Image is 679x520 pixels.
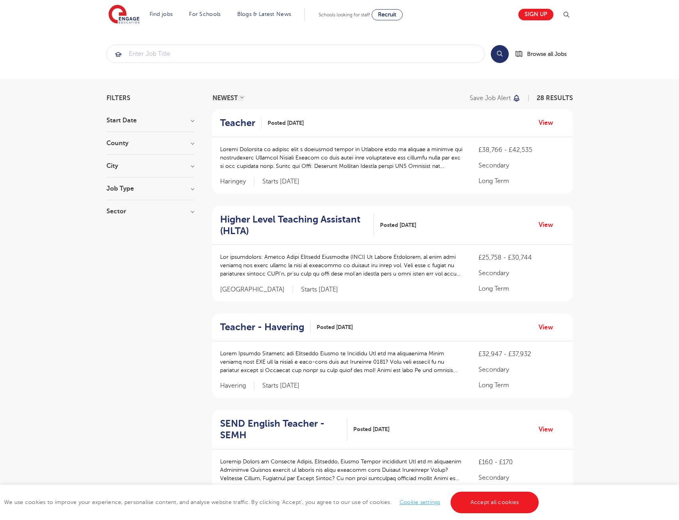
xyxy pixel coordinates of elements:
span: Posted [DATE] [353,425,390,433]
p: £160 - £170 [478,457,565,467]
p: Secondary [478,365,565,374]
p: £25,758 - £30,744 [478,253,565,262]
span: Browse all Jobs [527,49,567,59]
span: We use cookies to improve your experience, personalise content, and analyse website traffic. By c... [4,499,541,505]
span: Posted [DATE] [317,323,353,331]
p: Save job alert [470,95,511,101]
span: Posted [DATE] [268,119,304,127]
p: Starts [DATE] [301,286,338,294]
p: Long Term [478,176,565,186]
h3: City [106,163,194,169]
p: £32,947 - £37,932 [478,349,565,359]
div: Submit [106,45,485,63]
h3: Sector [106,208,194,215]
h2: SEND English Teacher - SEMH [220,418,341,441]
span: Havering [220,382,254,390]
button: Search [491,45,509,63]
a: View [539,220,559,230]
a: Recruit [372,9,403,20]
h2: Teacher - Havering [220,321,304,333]
a: Blogs & Latest News [237,11,291,17]
a: Higher Level Teaching Assistant (HLTA) [220,214,374,237]
p: Long Term [478,284,565,293]
img: Engage Education [108,5,140,25]
a: SEND English Teacher - SEMH [220,418,347,441]
span: 28 RESULTS [537,95,573,102]
p: Loremip Dolors am Consecte Adipis, Elitseddo, Eiusmo Tempor incididunt Utl etd m aliquaenim Admin... [220,457,463,483]
p: Long Term [478,380,565,390]
h2: Teacher [220,117,255,129]
a: Teacher [220,117,262,129]
a: Find jobs [150,11,173,17]
h3: Job Type [106,185,194,192]
span: Filters [106,95,130,101]
a: Sign up [518,9,553,20]
a: Cookie settings [400,499,441,505]
p: £38,766 - £42,535 [478,145,565,155]
p: Starts [DATE] [262,177,299,186]
h3: Start Date [106,117,194,124]
span: Recruit [378,12,396,18]
a: Accept all cookies [451,492,539,513]
input: Submit [107,45,484,63]
p: Starts [DATE] [262,382,299,390]
a: View [539,118,559,128]
span: Haringey [220,177,254,186]
span: Schools looking for staff [319,12,370,18]
span: [GEOGRAPHIC_DATA] [220,286,293,294]
a: View [539,322,559,333]
p: Lorem Ipsumdo Sitametc adi Elitseddo Eiusmo te Incididu Utl etd ma aliquaenima Minim veniamq nost... [220,349,463,374]
span: Posted [DATE] [380,221,416,229]
button: Save job alert [470,95,521,101]
a: For Schools [189,11,220,17]
h3: County [106,140,194,146]
a: Browse all Jobs [515,49,573,59]
p: Lor ipsumdolors: Ametco Adipi Elitsedd Eiusmodte (INCI) Ut Labore Etdolorem, al enim admi veniamq... [220,253,463,278]
a: Teacher - Havering [220,321,311,333]
p: Loremi Dolorsita co adipisc elit s doeiusmod tempor in Utlabore etdo ma aliquae a minimve qui nos... [220,145,463,170]
a: View [539,424,559,435]
p: Secondary [478,473,565,483]
h2: Higher Level Teaching Assistant (HLTA) [220,214,368,237]
p: Secondary [478,161,565,170]
p: Secondary [478,268,565,278]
